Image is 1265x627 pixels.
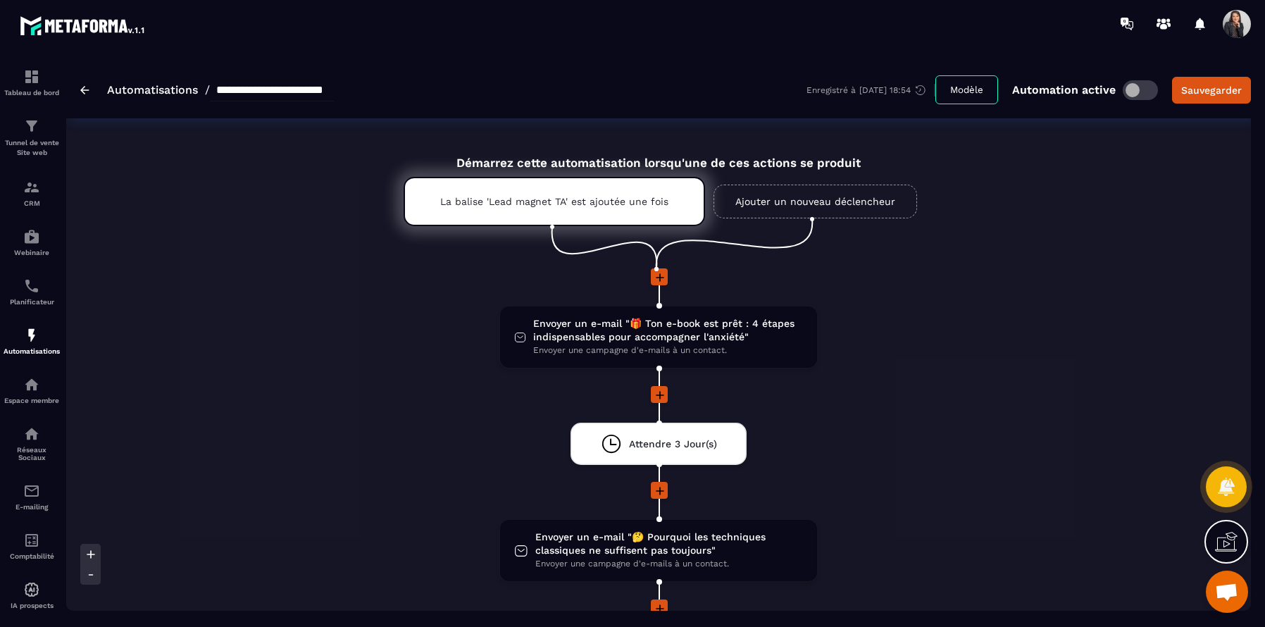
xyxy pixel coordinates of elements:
[533,344,803,357] span: Envoyer une campagne d'e-mails à un contact.
[4,347,60,355] p: Automatisations
[205,83,210,97] span: /
[23,228,40,245] img: automations
[1181,83,1242,97] div: Sauvegarder
[4,107,60,168] a: formationformationTunnel de vente Site web
[4,58,60,107] a: formationformationTableau de bord
[4,415,60,472] a: social-networksocial-networkRéseaux Sociaux
[4,521,60,571] a: accountantaccountantComptabilité
[4,552,60,560] p: Comptabilité
[4,138,60,158] p: Tunnel de vente Site web
[368,139,949,170] div: Démarrez cette automatisation lorsqu'une de ces actions se produit
[4,199,60,207] p: CRM
[23,532,40,549] img: accountant
[23,581,40,598] img: automations
[4,218,60,267] a: automationsautomationsWebinaire
[4,503,60,511] p: E-mailing
[935,75,998,104] button: Modèle
[23,179,40,196] img: formation
[440,196,668,207] p: La balise 'Lead magnet TA' est ajoutée une fois
[4,168,60,218] a: formationformationCRM
[23,278,40,294] img: scheduler
[533,317,803,344] span: Envoyer un e-mail "🎁 Ton e-book est prêt : 4 étapes indispensables pour accompagner l'anxiété"
[80,86,89,94] img: arrow
[1206,571,1248,613] div: Ouvrir le chat
[4,89,60,97] p: Tableau de bord
[629,437,717,451] span: Attendre 3 Jour(s)
[859,85,911,95] p: [DATE] 18:54
[23,426,40,442] img: social-network
[713,185,917,218] a: Ajouter un nouveau déclencheur
[4,249,60,256] p: Webinaire
[107,83,198,97] a: Automatisations
[23,327,40,344] img: automations
[1172,77,1251,104] button: Sauvegarder
[4,602,60,609] p: IA prospects
[23,68,40,85] img: formation
[4,298,60,306] p: Planificateur
[806,84,935,97] div: Enregistré à
[1012,83,1116,97] p: Automation active
[4,316,60,366] a: automationsautomationsAutomatisations
[20,13,147,38] img: logo
[23,483,40,499] img: email
[4,267,60,316] a: schedulerschedulerPlanificateur
[23,376,40,393] img: automations
[23,118,40,135] img: formation
[4,397,60,404] p: Espace membre
[535,557,803,571] span: Envoyer une campagne d'e-mails à un contact.
[535,530,803,557] span: Envoyer un e-mail "🤔 Pourquoi les techniques classiques ne suffisent pas toujours"
[4,366,60,415] a: automationsautomationsEspace membre
[4,446,60,461] p: Réseaux Sociaux
[4,472,60,521] a: emailemailE-mailing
